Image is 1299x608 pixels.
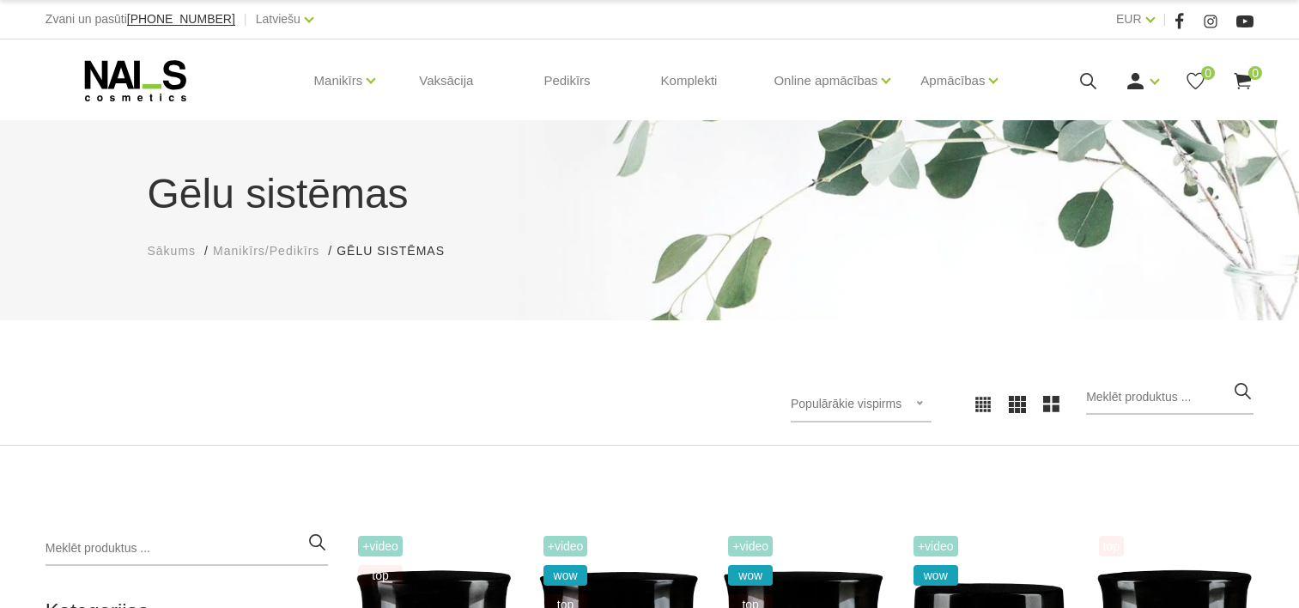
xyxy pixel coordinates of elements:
span: wow [543,565,588,586]
span: Populārākie vispirms [791,397,901,410]
span: | [1163,9,1167,30]
span: Manikīrs/Pedikīrs [213,244,319,258]
a: Latviešu [256,9,300,29]
li: Gēlu sistēmas [337,242,462,260]
a: 0 [1232,70,1253,92]
h1: Gēlu sistēmas [148,163,1152,225]
a: Pedikīrs [530,40,604,122]
span: wow [728,565,773,586]
span: top [1099,536,1124,556]
a: Manikīrs [314,46,363,115]
input: Meklēt produktus ... [46,532,328,566]
span: [PHONE_NUMBER] [127,12,235,26]
a: 0 [1185,70,1206,92]
a: Vaksācija [405,40,487,122]
span: Sākums [148,244,197,258]
div: Zvani un pasūti [46,9,235,30]
span: wow [914,565,958,586]
a: EUR [1116,9,1142,29]
input: Meklēt produktus ... [1086,380,1253,415]
span: +Video [543,536,588,556]
a: Manikīrs/Pedikīrs [213,242,319,260]
a: Apmācības [920,46,985,115]
span: top [358,565,403,586]
a: Sākums [148,242,197,260]
span: +Video [728,536,773,556]
a: [PHONE_NUMBER] [127,13,235,26]
span: +Video [358,536,403,556]
a: Online apmācības [774,46,877,115]
a: Komplekti [647,40,731,122]
span: 0 [1248,66,1262,80]
span: +Video [914,536,958,556]
span: 0 [1201,66,1215,80]
span: | [244,9,247,30]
